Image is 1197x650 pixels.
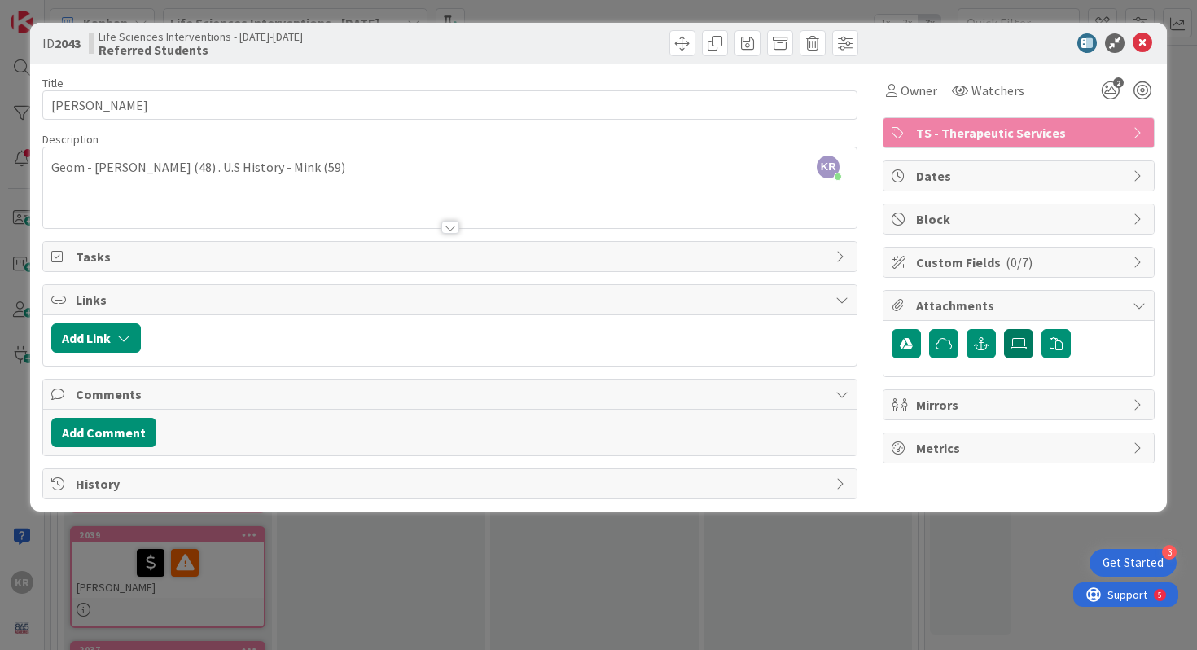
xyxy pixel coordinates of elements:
span: Comments [76,384,828,404]
div: Open Get Started checklist, remaining modules: 3 [1090,549,1177,577]
span: 2 [1113,77,1124,88]
span: Tasks [76,247,828,266]
span: ID [42,33,81,53]
span: TS - Therapeutic Services [916,123,1125,143]
span: Custom Fields [916,253,1125,272]
div: Get Started [1103,555,1164,571]
span: Watchers [971,81,1024,100]
span: Owner [901,81,937,100]
div: 5 [85,7,89,20]
span: Metrics [916,438,1125,458]
span: ( 0/7 ) [1006,254,1033,270]
span: Mirrors [916,395,1125,415]
b: 2043 [55,35,81,51]
button: Add Link [51,323,141,353]
span: Links [76,290,828,310]
p: Geom - [PERSON_NAME] (48) . U.S History - Mink (59) [51,158,849,177]
label: Title [42,76,64,90]
span: Support [34,2,74,22]
span: Attachments [916,296,1125,315]
div: 3 [1162,545,1177,560]
span: Life Sciences Interventions - [DATE]-[DATE] [99,30,303,43]
b: Referred Students [99,43,303,56]
button: Add Comment [51,418,156,447]
span: Dates [916,166,1125,186]
span: Description [42,132,99,147]
span: Block [916,209,1125,229]
span: History [76,474,828,494]
input: type card name here... [42,90,858,120]
span: KR [817,156,840,178]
